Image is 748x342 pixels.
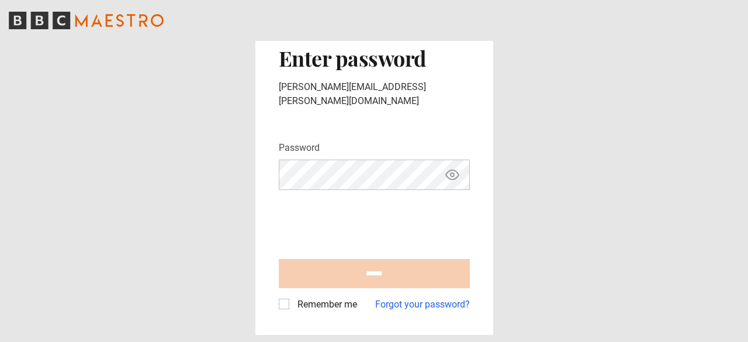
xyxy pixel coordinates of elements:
button: Show password [442,165,462,185]
iframe: reCAPTCHA [279,199,456,245]
svg: BBC Maestro [9,12,164,29]
label: Remember me [293,298,357,312]
p: [PERSON_NAME][EMAIL_ADDRESS][PERSON_NAME][DOMAIN_NAME] [279,80,470,108]
h2: Enter password [279,46,470,70]
a: Forgot your password? [375,298,470,312]
label: Password [279,141,320,155]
